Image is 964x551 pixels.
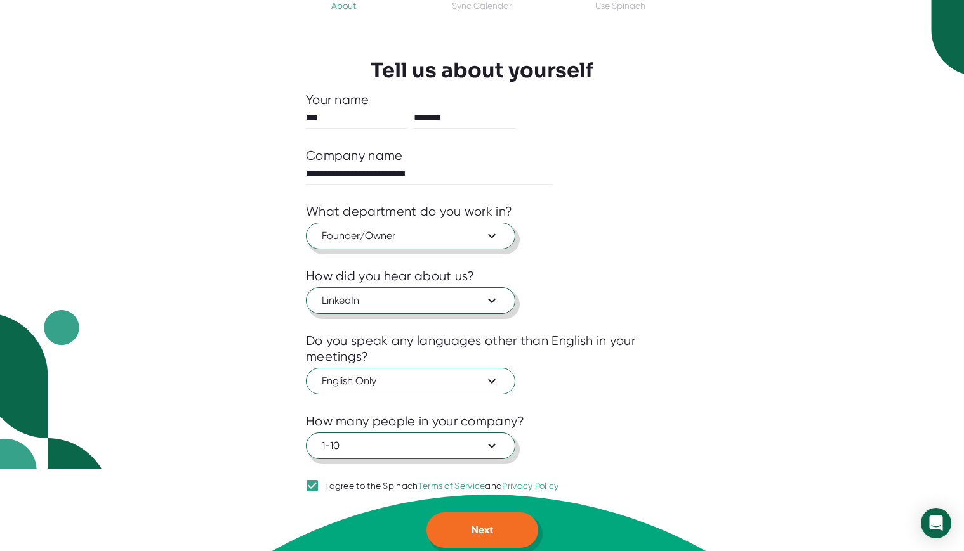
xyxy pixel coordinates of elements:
div: What department do you work in? [306,204,512,219]
div: Company name [306,148,403,164]
div: About [331,1,356,11]
a: Privacy Policy [502,481,558,491]
span: Next [472,524,493,536]
div: Open Intercom Messenger [921,508,951,538]
button: English Only [306,368,515,394]
div: How many people in your company? [306,413,525,429]
div: Sync Calendar [452,1,512,11]
div: I agree to the Spinach and [325,481,559,492]
button: Next [426,512,538,548]
span: Founder/Owner [322,228,499,243]
span: LinkedIn [322,293,499,308]
span: English Only [322,373,499,389]
div: Your name [306,92,658,108]
div: How did you hear about us? [306,268,475,284]
span: 1-10 [322,438,499,453]
button: Founder/Owner [306,223,515,249]
h3: Tell us about yourself [371,58,593,82]
div: Do you speak any languages other than English in your meetings? [306,333,658,365]
div: Use Spinach [595,1,645,11]
a: Terms of Service [418,481,485,491]
button: 1-10 [306,432,515,459]
button: LinkedIn [306,287,515,314]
